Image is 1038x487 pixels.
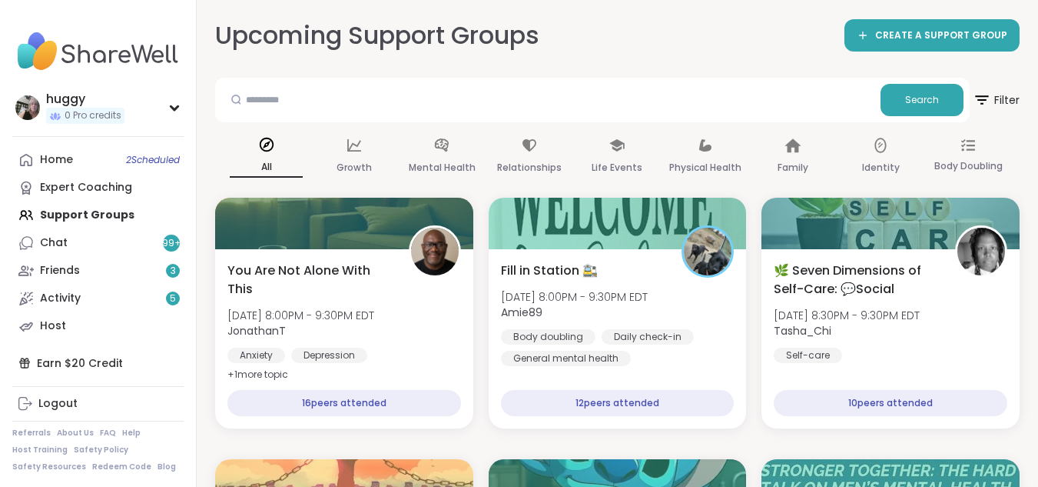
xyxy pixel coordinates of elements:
[122,428,141,439] a: Help
[501,329,595,345] div: Body doubling
[12,285,184,312] a: Activity5
[411,228,459,275] img: JonathanT
[774,390,1007,416] div: 10 peers attended
[158,462,176,472] a: Blog
[501,305,542,320] b: Amie89
[15,95,40,120] img: huggy
[875,29,1007,42] span: CREATE A SUPPORT GROUP
[12,25,184,78] img: ShareWell Nav Logo
[12,174,184,202] a: Expert Coaching
[12,229,184,257] a: Chat99+
[973,78,1020,122] button: Filter
[669,158,741,177] p: Physical Health
[12,146,184,174] a: Home2Scheduled
[227,348,285,363] div: Anxiety
[38,396,78,412] div: Logout
[12,462,86,472] a: Safety Resources
[230,158,303,178] p: All
[337,158,372,177] p: Growth
[227,390,461,416] div: 16 peers attended
[12,312,184,340] a: Host
[57,428,94,439] a: About Us
[934,157,1003,175] p: Body Doubling
[957,228,1005,275] img: Tasha_Chi
[100,428,116,439] a: FAQ
[12,390,184,418] a: Logout
[905,93,939,107] span: Search
[501,289,648,305] span: [DATE] 8:00PM - 9:30PM EDT
[602,329,694,345] div: Daily check-in
[74,445,128,455] a: Safety Policy
[778,158,808,177] p: Family
[170,292,176,305] span: 5
[291,348,367,363] div: Depression
[40,263,80,279] div: Friends
[12,428,51,439] a: Referrals
[774,323,831,339] b: Tasha_Chi
[774,348,842,363] div: Self-care
[227,323,286,339] b: JonathanT
[40,180,132,195] div: Expert Coaching
[774,262,938,299] span: 🌿 Seven Dimensions of Self-Care: 💬Social
[65,109,121,122] span: 0 Pro credits
[880,84,963,116] button: Search
[592,158,642,177] p: Life Events
[973,82,1020,118] span: Filter
[774,308,920,323] span: [DATE] 8:30PM - 9:30PM EDT
[171,265,176,278] span: 3
[501,351,631,366] div: General mental health
[92,462,151,472] a: Redeem Code
[227,262,392,299] span: You Are Not Alone With This
[162,237,181,250] span: 99 +
[40,291,81,306] div: Activity
[409,158,476,177] p: Mental Health
[40,319,66,334] div: Host
[862,158,900,177] p: Identity
[501,390,735,416] div: 12 peers attended
[844,19,1020,52] a: CREATE A SUPPORT GROUP
[227,308,374,323] span: [DATE] 8:00PM - 9:30PM EDT
[12,445,68,455] a: Host Training
[12,349,184,377] div: Earn $20 Credit
[126,154,180,166] span: 2 Scheduled
[40,152,73,168] div: Home
[684,228,731,275] img: Amie89
[12,257,184,285] a: Friends3
[215,18,539,53] h2: Upcoming Support Groups
[40,235,68,251] div: Chat
[46,91,124,108] div: huggy
[497,158,562,177] p: Relationships
[501,262,598,280] span: Fill in Station 🚉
